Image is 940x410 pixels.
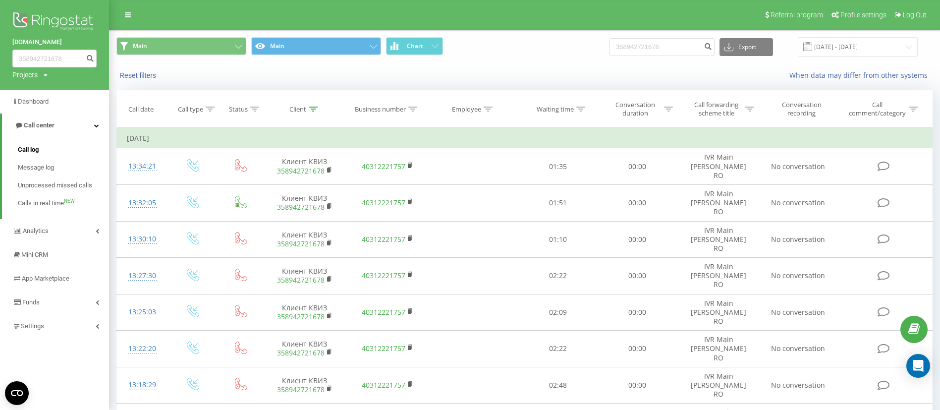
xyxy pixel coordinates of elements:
[770,101,834,117] div: Conversation recording
[12,50,97,67] input: Search by number
[362,198,405,207] a: 40312221757
[598,367,677,404] td: 00:00
[362,271,405,280] a: 40312221757
[2,114,109,137] a: Call center
[518,221,598,258] td: 01:10
[127,302,158,322] div: 13:25:03
[677,221,760,258] td: IVR Main [PERSON_NAME] RO
[452,105,481,114] div: Employee
[178,105,203,114] div: Call type
[263,367,346,404] td: Клиент КВИЗ
[598,331,677,367] td: 00:00
[18,145,39,155] span: Call log
[518,148,598,185] td: 01:35
[289,105,306,114] div: Client
[277,275,325,285] a: 358942721678
[133,42,147,50] span: Main
[362,234,405,244] a: 40312221757
[677,148,760,185] td: IVR Main [PERSON_NAME] RO
[677,258,760,294] td: IVR Main [PERSON_NAME] RO
[127,157,158,176] div: 13:34:21
[5,381,29,405] button: Open CMP widget
[598,258,677,294] td: 00:00
[12,37,97,47] a: [DOMAIN_NAME]
[407,43,423,50] span: Chart
[598,148,677,185] td: 00:00
[263,184,346,221] td: Клиент КВИЗ
[771,271,825,280] span: No conversation
[23,227,49,234] span: Analytics
[229,105,248,114] div: Status
[116,37,246,55] button: Main
[277,385,325,394] a: 358942721678
[18,194,109,212] a: Calls in real timeNEW
[127,375,158,395] div: 13:18:29
[608,101,662,117] div: Conversation duration
[24,121,55,129] span: Call center
[771,198,825,207] span: No conversation
[263,258,346,294] td: Клиент КВИЗ
[609,38,715,56] input: Search by number
[277,166,325,176] a: 358942721678
[518,184,598,221] td: 01:51
[848,101,906,117] div: Call comment/category
[518,331,598,367] td: 02:22
[18,198,64,208] span: Calls in real time
[771,234,825,244] span: No conversation
[22,275,69,282] span: App Marketplace
[18,98,49,105] span: Dashboard
[263,148,346,185] td: Клиент КВИЗ
[127,230,158,249] div: 13:30:10
[127,193,158,213] div: 13:32:05
[18,180,92,190] span: Unprocessed missed calls
[771,380,825,390] span: No conversation
[677,184,760,221] td: IVR Main [PERSON_NAME] RO
[518,258,598,294] td: 02:22
[690,101,743,117] div: Call forwarding scheme title
[127,266,158,286] div: 13:27:30
[677,294,760,331] td: IVR Main [PERSON_NAME] RO
[18,176,109,194] a: Unprocessed missed calls
[518,367,598,404] td: 02:48
[789,70,933,80] a: When data may differ from other systems
[719,38,773,56] button: Export
[598,294,677,331] td: 00:00
[906,354,930,378] div: Open Intercom Messenger
[771,11,823,19] span: Referral program
[18,159,109,176] a: Message log
[277,239,325,248] a: 358942721678
[251,37,381,55] button: Main
[263,221,346,258] td: Клиент КВИЗ
[277,312,325,321] a: 358942721678
[840,11,886,19] span: Profile settings
[116,71,161,80] button: Reset filters
[21,251,48,258] span: Mini CRM
[903,11,927,19] span: Log Out
[12,10,97,35] img: Ringostat logo
[127,339,158,358] div: 13:22:20
[18,163,54,173] span: Message log
[362,380,405,390] a: 40312221757
[128,105,154,114] div: Call date
[21,322,44,330] span: Settings
[518,294,598,331] td: 02:09
[22,298,40,306] span: Funds
[355,105,406,114] div: Business number
[598,184,677,221] td: 00:00
[537,105,574,114] div: Waiting time
[771,344,825,353] span: No conversation
[386,37,443,55] button: Chart
[677,367,760,404] td: IVR Main [PERSON_NAME] RO
[263,294,346,331] td: Клиент КВИЗ
[598,221,677,258] td: 00:00
[362,344,405,353] a: 40312221757
[362,162,405,171] a: 40312221757
[117,128,933,148] td: [DATE]
[277,202,325,212] a: 358942721678
[771,162,825,171] span: No conversation
[18,141,109,159] a: Call log
[771,307,825,317] span: No conversation
[277,348,325,357] a: 358942721678
[263,331,346,367] td: Клиент КВИЗ
[677,331,760,367] td: IVR Main [PERSON_NAME] RO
